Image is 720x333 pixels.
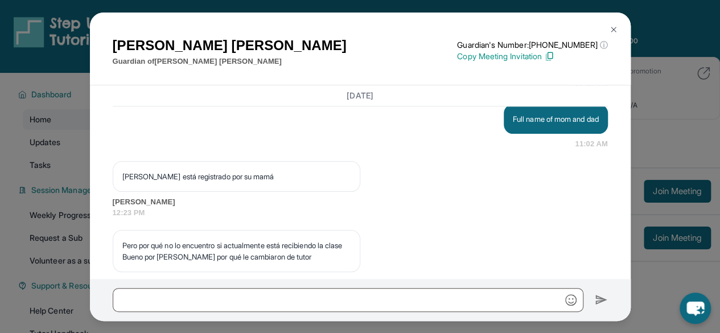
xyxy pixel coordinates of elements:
img: Emoji [565,294,577,306]
p: Full name of mom and dad [513,113,599,125]
span: 11:02 AM [575,138,607,150]
p: Guardian's Number: [PHONE_NUMBER] [457,39,607,51]
img: Close Icon [609,25,618,34]
img: Send icon [595,293,608,307]
p: Guardian of [PERSON_NAME] [PERSON_NAME] [113,56,347,67]
img: Copy Icon [544,51,554,61]
span: [PERSON_NAME] [113,277,608,288]
h1: [PERSON_NAME] [PERSON_NAME] [113,35,347,56]
p: Pero por qué no lo encuentro si actualmente está recibiendo la clase Bueno por [PERSON_NAME] por ... [122,240,351,262]
span: [PERSON_NAME] [113,196,608,208]
span: ⓘ [599,39,607,51]
h3: [DATE] [113,90,608,101]
p: [PERSON_NAME] está registrado por su mamá [122,171,351,182]
button: chat-button [680,293,711,324]
p: Copy Meeting Invitation [457,51,607,62]
span: 12:23 PM [113,207,608,219]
